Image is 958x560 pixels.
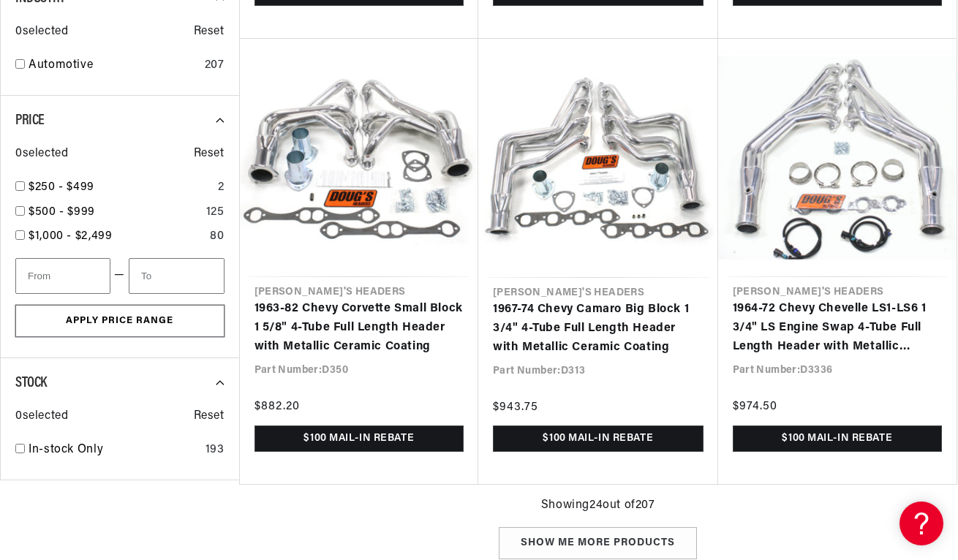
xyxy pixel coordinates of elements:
[15,113,45,128] span: Price
[194,407,225,426] span: Reset
[29,230,113,242] span: $1,000 - $2,499
[15,145,68,164] span: 0 selected
[29,56,199,75] a: Automotive
[194,145,225,164] span: Reset
[205,56,225,75] div: 207
[29,206,95,218] span: $500 - $999
[218,178,225,197] div: 2
[15,258,110,294] input: From
[15,407,68,426] span: 0 selected
[733,300,943,356] a: 1964-72 Chevy Chevelle LS1-LS6 1 3/4" LS Engine Swap 4-Tube Full Length Header with Metallic Cera...
[541,496,655,515] span: Showing 24 out of 207
[29,181,94,193] span: $250 - $499
[254,300,464,356] a: 1963-82 Chevy Corvette Small Block 1 5/8" 4-Tube Full Length Header with Metallic Ceramic Coating
[15,23,68,42] span: 0 selected
[206,203,225,222] div: 125
[15,305,225,338] button: Apply Price Range
[205,441,225,460] div: 193
[499,527,697,560] div: Show me more products
[29,441,200,460] a: In-stock Only
[129,258,224,294] input: To
[194,23,225,42] span: Reset
[493,300,704,357] a: 1967-74 Chevy Camaro Big Block 1 3/4" 4-Tube Full Length Header with Metallic Ceramic Coating
[114,266,125,285] span: —
[210,227,224,246] div: 80
[15,376,47,390] span: Stock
